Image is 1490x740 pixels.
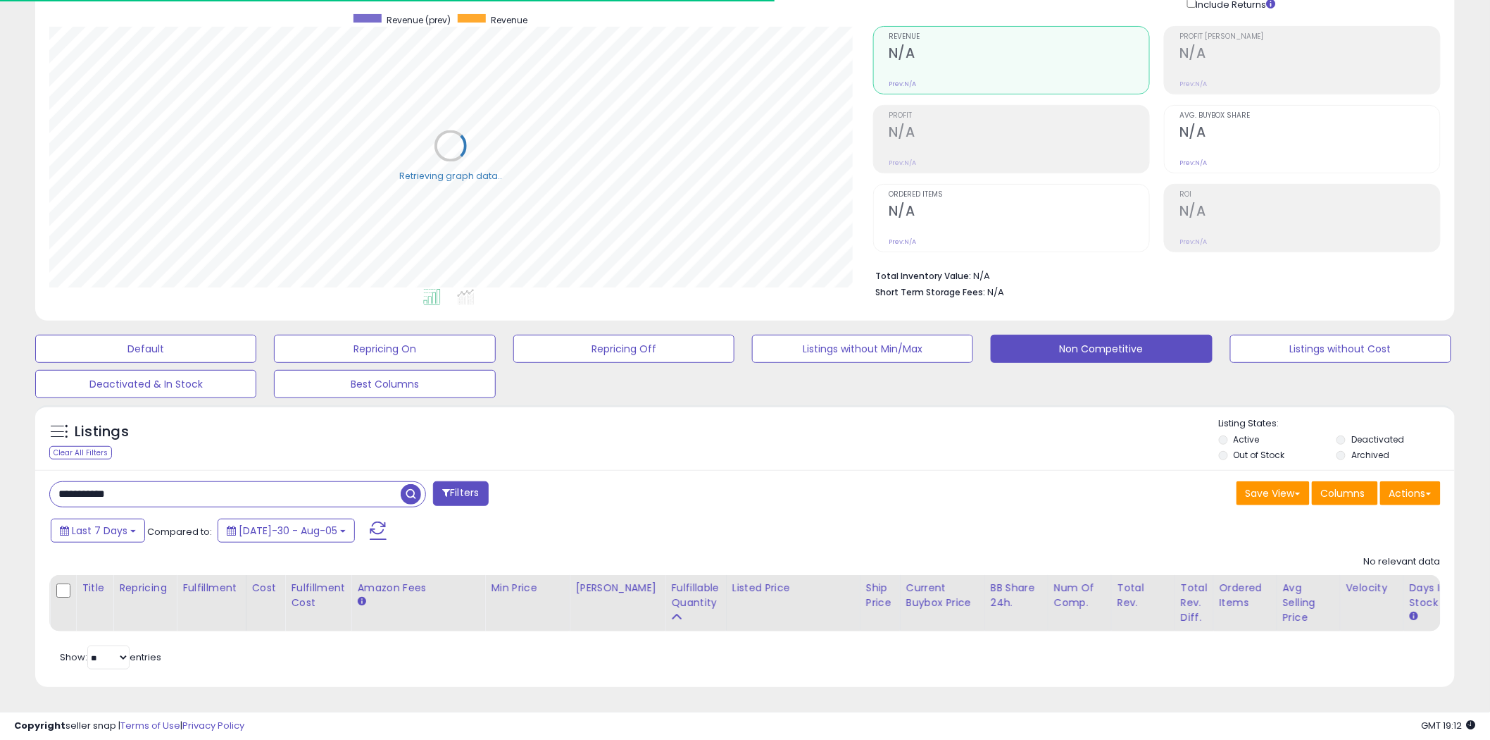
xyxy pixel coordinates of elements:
div: Title [82,581,107,596]
div: Fulfillment [182,581,239,596]
span: Last 7 Days [72,524,127,538]
div: Days In Stock [1410,581,1461,610]
div: Total Rev. [1117,581,1169,610]
span: 2025-08-13 19:12 GMT [1422,719,1476,732]
button: Filters [433,481,488,506]
div: Fulfillable Quantity [671,581,720,610]
b: Total Inventory Value: [875,270,971,282]
li: N/A [875,266,1430,283]
small: Prev: N/A [1179,159,1207,167]
div: BB Share 24h. [991,581,1042,610]
a: Terms of Use [120,719,180,732]
h2: N/A [1179,124,1440,143]
h2: N/A [889,45,1149,64]
small: Prev: N/A [889,238,916,246]
small: Amazon Fees. [357,596,365,608]
span: Ordered Items [889,191,1149,199]
button: Best Columns [274,370,495,398]
div: Listed Price [732,581,854,596]
div: Amazon Fees [357,581,479,596]
h2: N/A [889,203,1149,222]
p: Listing States: [1219,417,1455,431]
b: Short Term Storage Fees: [875,286,985,298]
span: Profit [PERSON_NAME] [1179,33,1440,41]
button: Save View [1237,481,1310,505]
small: Prev: N/A [889,80,916,88]
button: Actions [1380,481,1441,505]
span: Revenue [889,33,1149,41]
small: Prev: N/A [889,159,916,167]
h5: Listings [75,422,129,442]
span: [DATE]-30 - Aug-05 [239,524,337,538]
div: Repricing [119,581,170,596]
span: Avg. Buybox Share [1179,112,1440,120]
button: Listings without Cost [1230,335,1451,363]
div: Clear All Filters [49,446,112,460]
button: Repricing On [274,335,495,363]
button: Repricing Off [513,335,734,363]
span: N/A [987,285,1004,299]
button: Columns [1312,481,1378,505]
small: Prev: N/A [1179,238,1207,246]
div: Ordered Items [1220,581,1271,610]
span: Profit [889,112,1149,120]
label: Archived [1351,449,1389,461]
h2: N/A [1179,203,1440,222]
div: Fulfillment Cost [291,581,345,610]
button: Last 7 Days [51,519,145,543]
strong: Copyright [14,719,65,732]
div: [PERSON_NAME] [575,581,659,596]
button: Non Competitive [991,335,1212,363]
a: Privacy Policy [182,719,244,732]
label: Out of Stock [1234,449,1285,461]
div: Min Price [491,581,563,596]
div: Total Rev. Diff. [1181,581,1208,625]
small: Prev: N/A [1179,80,1207,88]
div: Avg Selling Price [1283,581,1334,625]
button: Listings without Min/Max [752,335,973,363]
button: Deactivated & In Stock [35,370,256,398]
h2: N/A [1179,45,1440,64]
small: Days In Stock. [1410,610,1418,623]
h2: N/A [889,124,1149,143]
div: Velocity [1346,581,1398,596]
button: [DATE]-30 - Aug-05 [218,519,355,543]
span: Columns [1321,486,1365,500]
div: Cost [252,581,280,596]
div: Num of Comp. [1054,581,1106,610]
div: Retrieving graph data.. [399,170,502,183]
label: Deactivated [1351,433,1404,445]
span: Show: entries [60,650,161,664]
span: ROI [1179,191,1440,199]
div: No relevant data [1364,555,1441,569]
span: Compared to: [147,525,212,538]
div: Current Buybox Price [906,581,979,610]
div: seller snap | | [14,720,244,733]
div: Ship Price [866,581,894,610]
label: Active [1234,433,1260,445]
button: Default [35,335,256,363]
